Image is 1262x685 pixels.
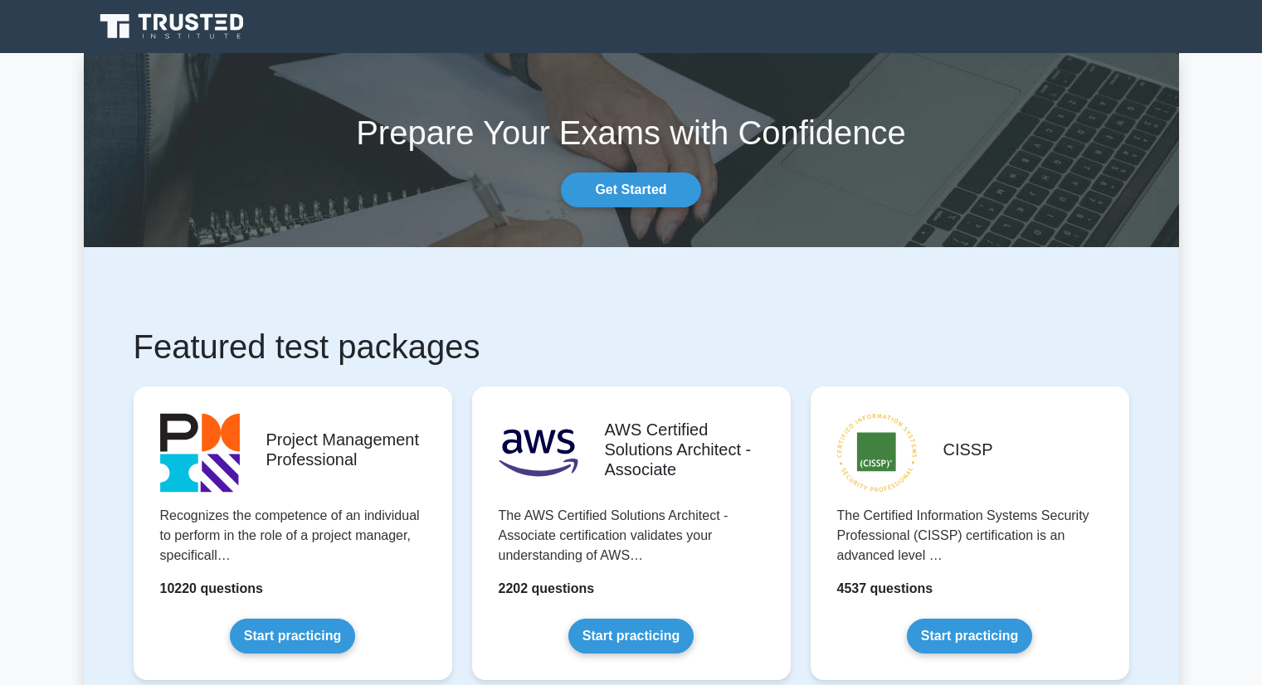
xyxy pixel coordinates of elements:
a: Start practicing [230,619,355,653]
h1: Prepare Your Exams with Confidence [84,113,1179,153]
h1: Featured test packages [134,327,1129,367]
a: Get Started [561,172,700,207]
a: Start practicing [907,619,1032,653]
a: Start practicing [568,619,694,653]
